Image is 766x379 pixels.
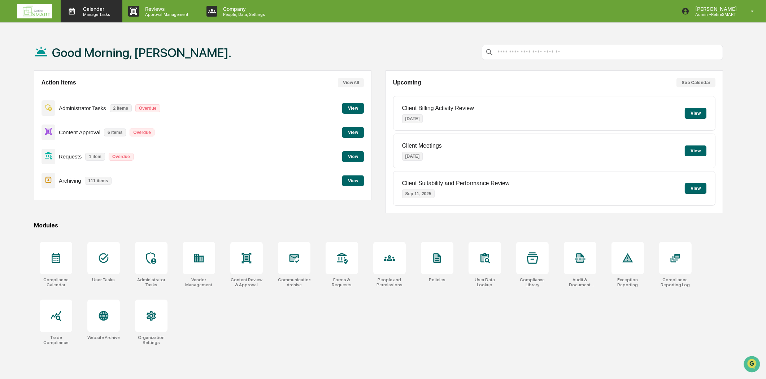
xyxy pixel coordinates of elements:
div: Communications Archive [278,277,310,287]
p: Reviews [139,6,192,12]
button: See Calendar [676,78,715,87]
button: View [685,183,706,194]
button: View [342,151,364,162]
p: Sep 11, 2025 [402,189,435,198]
div: 🗄️ [52,92,58,97]
div: Forms & Requests [326,277,358,287]
button: View [685,108,706,119]
div: Vendor Management [183,277,215,287]
p: [DATE] [402,114,423,123]
div: Trade Compliance [40,335,72,345]
div: Content Review & Approval [230,277,263,287]
p: 1 item [85,153,105,161]
button: Start new chat [123,57,131,66]
div: User Data Lookup [469,277,501,287]
p: Overdue [130,128,154,136]
h1: Good Morning, [PERSON_NAME]. [52,45,231,60]
span: Attestations [60,91,90,98]
p: Client Billing Activity Review [402,105,474,112]
button: View [342,175,364,186]
div: Administrator Tasks [135,277,167,287]
p: Admin • RetireSMART [689,12,740,17]
p: Client Suitability and Performance Review [402,180,510,187]
a: View [342,104,364,111]
a: 🔎Data Lookup [4,102,48,115]
iframe: Open customer support [743,355,762,375]
div: Compliance Reporting Log [659,277,692,287]
div: User Tasks [92,277,115,282]
h2: Upcoming [393,79,421,86]
div: Policies [429,277,445,282]
p: Company [217,6,269,12]
p: Approval Management [139,12,192,17]
p: Overdue [135,104,160,112]
p: Content Approval [59,129,100,135]
div: Exception Reporting [612,277,644,287]
div: 🔎 [7,105,13,111]
span: Preclearance [14,91,47,98]
img: logo [17,4,52,18]
p: Administrator Tasks [59,105,106,111]
div: 🖐️ [7,92,13,97]
p: How can we help? [7,15,131,27]
div: Audit & Document Logs [564,277,596,287]
p: Requests [59,153,82,160]
a: Powered byPylon [51,122,87,128]
p: Manage Tasks [77,12,114,17]
div: We're available if you need us! [25,62,91,68]
button: View [685,145,706,156]
button: View [342,127,364,138]
span: Data Lookup [14,105,45,112]
p: People, Data, Settings [217,12,269,17]
a: View [342,128,364,135]
div: Organization Settings [135,335,167,345]
img: 1746055101610-c473b297-6a78-478c-a979-82029cc54cd1 [7,55,20,68]
p: 2 items [110,104,132,112]
button: View [342,103,364,114]
a: 🖐️Preclearance [4,88,49,101]
p: 111 items [85,177,112,185]
span: Pylon [72,122,87,128]
a: View [342,177,364,184]
p: Archiving [59,178,81,184]
div: Modules [34,222,723,229]
p: 6 items [104,128,126,136]
button: View All [338,78,364,87]
div: Start new chat [25,55,118,62]
div: Website Archive [87,335,120,340]
a: 🗄️Attestations [49,88,92,101]
div: Compliance Calendar [40,277,72,287]
p: Calendar [77,6,114,12]
h2: Action Items [42,79,76,86]
p: Client Meetings [402,143,442,149]
p: [DATE] [402,152,423,161]
div: Compliance Library [516,277,549,287]
p: [PERSON_NAME] [689,6,740,12]
p: Overdue [109,153,134,161]
a: View [342,153,364,160]
div: People and Permissions [373,277,406,287]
